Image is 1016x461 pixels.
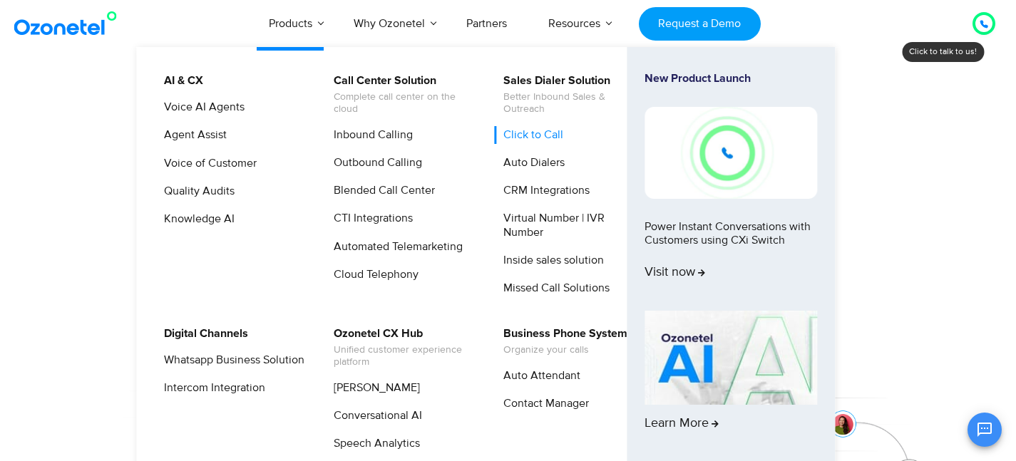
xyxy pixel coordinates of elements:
[155,72,205,90] a: AI & CX
[63,90,954,136] div: Orchestrate Intelligent
[324,209,415,227] a: CTI Integrations
[645,107,817,198] img: New-Project-17.png
[155,182,237,200] a: Quality Audits
[494,395,591,413] a: Contact Manager
[639,7,761,41] a: Request a Demo
[324,182,437,200] a: Blended Call Center
[494,279,612,297] a: Missed Call Solutions
[155,210,237,228] a: Knowledge AI
[155,126,229,144] a: Agent Assist
[503,344,627,356] span: Organize your calls
[334,91,474,115] span: Complete call center on the cloud
[155,351,307,369] a: Whatsapp Business Solution
[155,325,250,343] a: Digital Channels
[494,126,565,144] a: Click to Call
[155,98,247,116] a: Voice AI Agents
[324,325,476,371] a: Ozonetel CX HubUnified customer experience platform
[494,325,630,358] a: Business Phone SystemOrganize your calls
[324,154,424,172] a: Outbound Calling
[324,266,421,284] a: Cloud Telephony
[503,91,644,115] span: Better Inbound Sales & Outreach
[494,72,646,118] a: Sales Dialer SolutionBetter Inbound Sales & Outreach
[494,182,592,200] a: CRM Integrations
[645,72,817,305] a: New Product LaunchPower Instant Conversations with Customers using CXi SwitchVisit now
[494,367,583,385] a: Auto Attendant
[155,155,259,172] a: Voice of Customer
[645,311,817,456] a: Learn More
[155,379,267,397] a: Intercom Integration
[324,72,476,118] a: Call Center SolutionComplete call center on the cloud
[968,413,1002,447] button: Open chat
[324,379,422,397] a: [PERSON_NAME]
[494,252,606,269] a: Inside sales solution
[324,238,465,256] a: Automated Telemarketing
[494,154,567,172] a: Auto Dialers
[324,126,415,144] a: Inbound Calling
[63,197,954,212] div: Turn every conversation into a growth engine for your enterprise.
[324,407,424,425] a: Conversational AI
[494,209,646,241] a: Virtual Number | IVR Number
[645,265,705,281] span: Visit now
[63,128,954,196] div: Customer Experiences
[324,435,422,452] a: Speech Analytics
[334,344,474,368] span: Unified customer experience platform
[645,416,719,432] span: Learn More
[645,311,817,405] img: AI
